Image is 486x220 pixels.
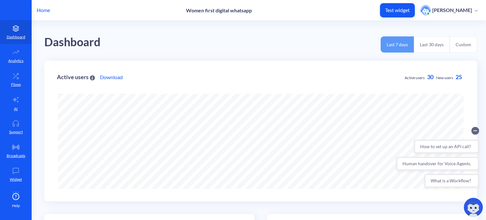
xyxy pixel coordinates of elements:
[385,7,410,13] p: Test widget
[12,203,20,209] span: Help
[9,129,23,135] p: Support
[421,5,431,15] img: user photo
[464,198,483,217] img: copilot-icon.svg
[20,16,85,30] button: How to set up an API call?
[381,36,414,53] button: Last 7 days
[7,153,25,159] p: Broadcasts
[37,6,50,14] p: Home
[414,36,450,53] button: Last 30 days
[432,7,472,14] p: [PERSON_NAME]
[10,177,22,182] p: Widget
[417,4,481,16] button: user photo[PERSON_NAME]
[100,73,123,81] a: Download
[427,73,433,80] span: 30
[30,51,85,65] button: What is a Workflow?
[57,74,95,80] div: Active users
[380,3,415,17] button: Test widget
[456,73,462,80] span: 25
[44,33,101,51] div: Dashboard
[450,36,477,53] button: Custom
[14,106,18,112] p: AI
[2,34,85,47] button: Human handover for Voice Agents.
[78,4,85,11] button: Collapse conversation starters
[186,7,252,13] p: Women first digital whatsapp
[8,58,23,64] p: Analytics
[405,75,425,80] span: Active users
[7,34,25,40] p: Dashboard
[436,75,453,80] span: New users
[11,82,21,87] p: Flows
